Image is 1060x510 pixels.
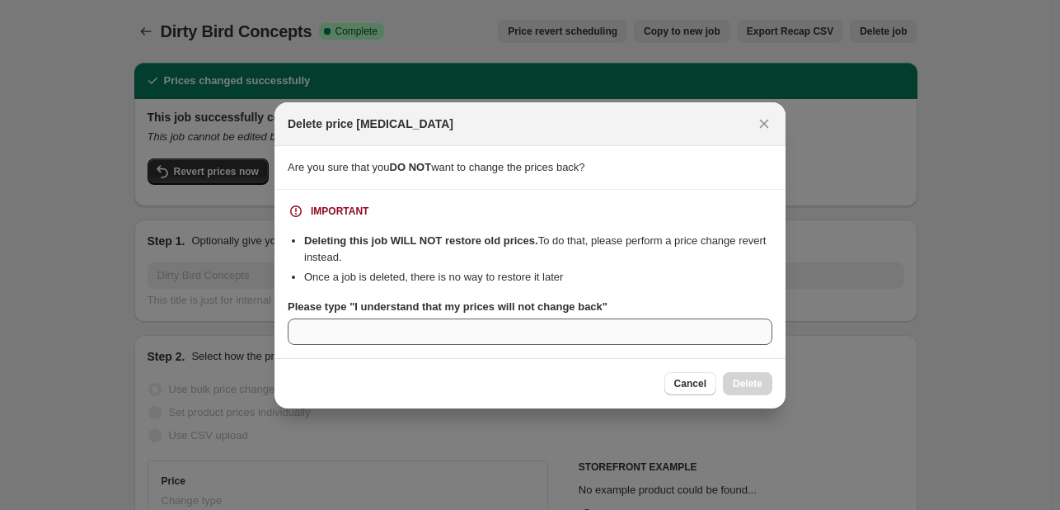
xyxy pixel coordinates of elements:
[288,161,585,173] span: Are you sure that you want to change the prices back?
[304,269,772,286] li: Once a job is deleted, there is no way to restore it later
[674,377,706,390] span: Cancel
[664,372,716,395] button: Cancel
[288,116,453,132] h2: Delete price [MEDICAL_DATA]
[304,233,772,266] li: To do that, please perform a price change revert instead.
[390,161,432,173] b: DO NOT
[288,300,607,313] b: Please type "I understand that my prices will not change back"
[304,234,538,247] b: Deleting this job WILL NOT restore old prices.
[311,205,368,218] div: IMPORTANT
[753,112,776,135] button: Close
